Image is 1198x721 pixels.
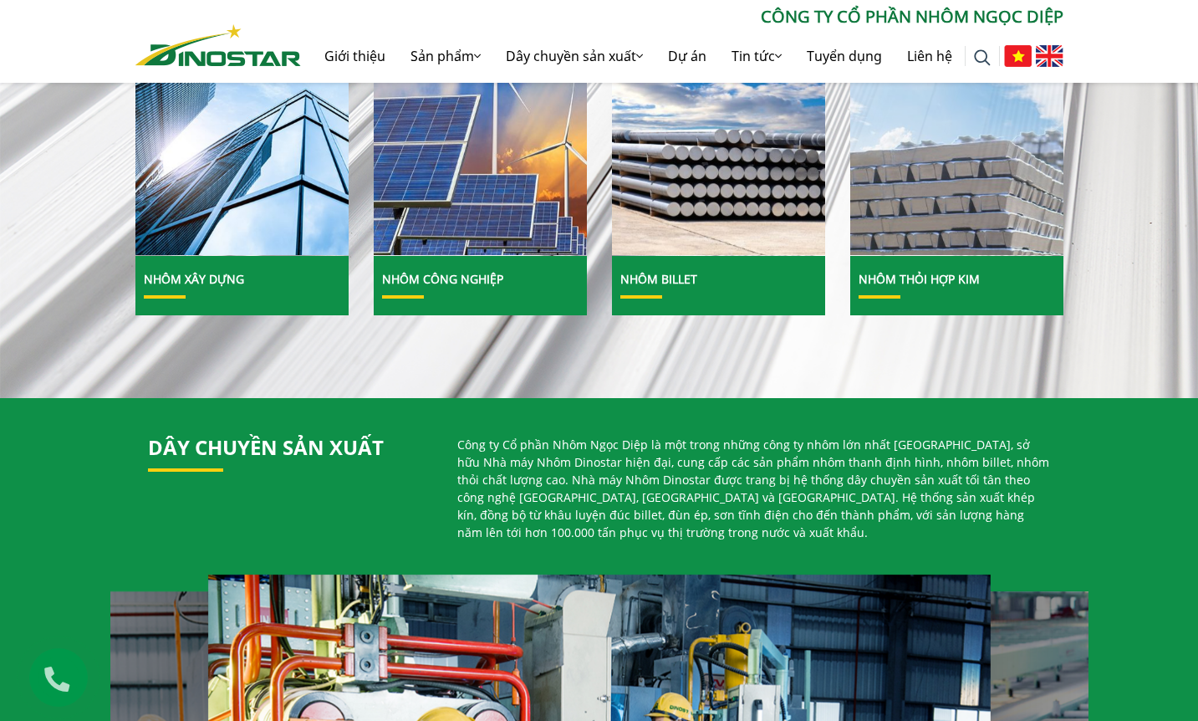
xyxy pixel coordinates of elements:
a: Nhôm Thỏi hợp kim [859,270,980,286]
a: Nhôm Dinostar [135,21,301,65]
p: Công ty Cổ phần Nhôm Ngọc Diệp là một trong những công ty nhôm lớn nhất [GEOGRAPHIC_DATA], sở hữu... [457,436,1051,541]
a: Nhôm Billet [620,270,697,286]
a: Dây chuyền sản xuất [148,433,384,461]
a: Dây chuyền sản xuất [493,29,655,83]
a: Dự án [655,29,719,83]
p: CÔNG TY CỔ PHẦN NHÔM NGỌC DIỆP [301,4,1063,29]
img: search [974,49,991,66]
a: Nhôm Xây dựng [144,270,244,286]
a: Giới thiệu [312,29,398,83]
a: Tin tức [719,29,794,83]
a: Liên hệ [895,29,965,83]
img: English [1036,45,1063,67]
a: Tuyển dụng [794,29,895,83]
a: Nhôm Công nghiệp [382,270,503,286]
img: Tiếng Việt [1004,45,1032,67]
img: Nhôm Dinostar [135,24,301,66]
a: Sản phẩm [398,29,493,83]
